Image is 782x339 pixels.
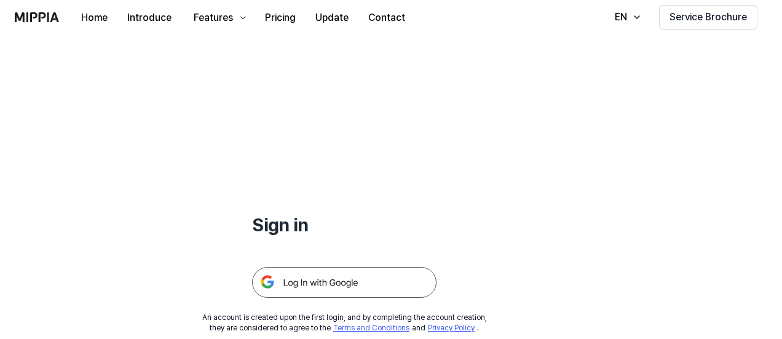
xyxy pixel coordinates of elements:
a: Terms and Conditions [333,324,409,332]
button: Update [306,6,358,30]
div: Features [191,10,235,25]
img: 구글 로그인 버튼 [252,267,436,298]
div: An account is created upon the first login, and by completing the account creation, they are cons... [202,313,487,333]
button: Pricing [255,6,306,30]
button: Service Brochure [659,5,757,30]
div: EN [612,10,630,25]
button: EN [602,5,649,30]
a: Privacy Policy [428,324,475,332]
button: Contact [358,6,415,30]
button: Introduce [117,6,181,30]
a: Update [306,1,358,34]
button: Features [181,6,255,30]
button: Home [71,6,117,30]
h1: Sign in [252,212,436,237]
img: logo [15,12,59,22]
